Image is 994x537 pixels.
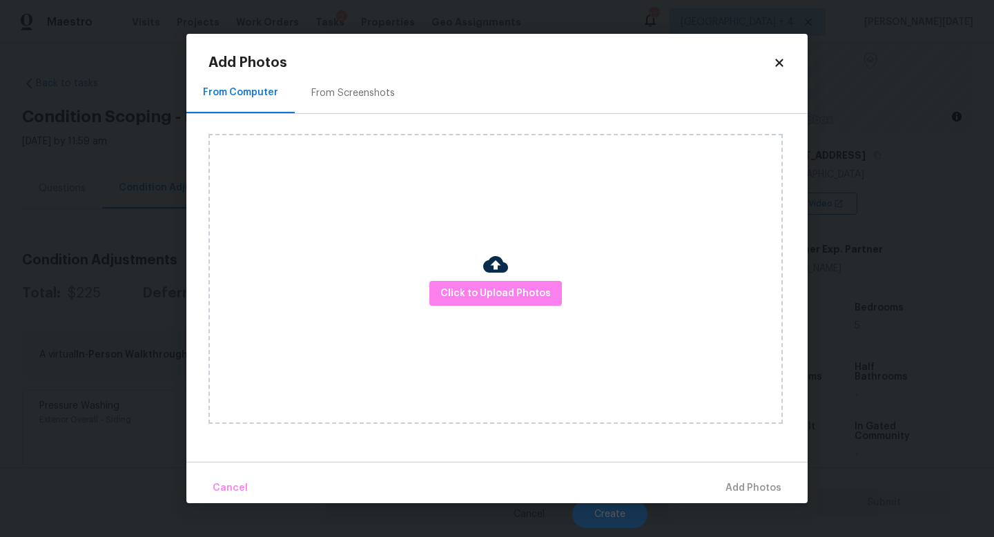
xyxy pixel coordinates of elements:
div: From Screenshots [311,86,395,100]
span: Cancel [213,480,248,497]
div: From Computer [203,86,278,99]
button: Click to Upload Photos [429,281,562,306]
h2: Add Photos [208,56,773,70]
button: Cancel [207,473,253,503]
span: Click to Upload Photos [440,285,551,302]
img: Cloud Upload Icon [483,252,508,277]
